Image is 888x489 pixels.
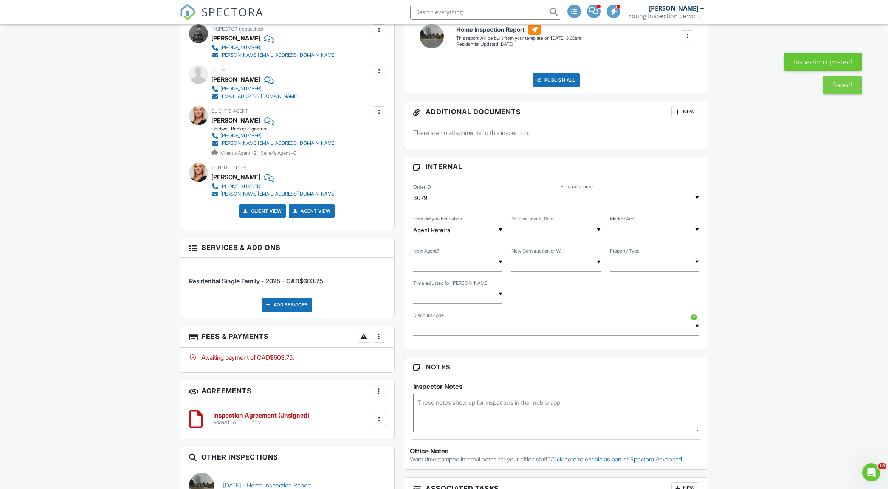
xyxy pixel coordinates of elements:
a: Inspection Agreement (Unsigned) Added [DATE] 14:17PM [213,412,309,425]
h6: Home Inspection Report [456,25,581,35]
h3: Notes [404,357,708,377]
input: Search everything... [410,5,561,20]
h3: Fees & Payments [180,326,394,348]
div: Publish All [533,73,580,87]
a: [PHONE_NUMBER] [211,132,336,140]
span: Seller's Agent - [261,150,296,156]
label: Time adjusted for Sean [413,280,489,287]
div: [PERSON_NAME][EMAIL_ADDRESS][DOMAIN_NAME] [220,52,336,58]
label: Order ID [413,184,431,191]
label: Referral source [561,183,593,190]
span: Residential Single Family - 2025 - CAD$603.75 [189,277,323,285]
div: Young Inspection Services Ltd [628,12,704,20]
div: [PHONE_NUMBER] [220,183,262,189]
div: [PHONE_NUMBER] [220,45,262,51]
label: Property Type [610,248,640,255]
h3: Internal [404,157,708,177]
h3: Agreements [180,380,394,402]
span: Client's Agent - [221,150,258,156]
div: [PERSON_NAME] [211,33,260,44]
span: Scheduled By [211,165,246,171]
label: New Agent? [413,248,439,255]
div: Residential Updated [DATE] [456,41,581,48]
div: Awaiting payment of CAD$603.75. [189,353,385,362]
a: [PERSON_NAME][EMAIL_ADDRESS][DOMAIN_NAME] [211,190,336,198]
div: New [671,106,699,118]
span: Client's Agent [211,108,248,114]
span: Client [211,67,228,73]
h3: Additional Documents [404,101,708,123]
div: Added [DATE] 14:17PM [213,419,309,425]
a: [PHONE_NUMBER] [211,183,336,190]
a: Client View [242,207,282,215]
div: Inspection updated! [784,53,862,71]
div: Add Services [262,298,312,312]
a: [PERSON_NAME][EMAIL_ADDRESS][DOMAIN_NAME] [211,51,336,59]
h3: Other Inspections [180,447,394,467]
a: [PHONE_NUMBER] [211,44,336,51]
div: [PHONE_NUMBER] [220,86,262,92]
iframe: Intercom live chat [862,463,880,481]
h5: Inspector Notes [413,383,699,390]
li: Service: Residential Single Family - 2025 [189,263,385,291]
strong: 0 [293,150,296,156]
div: [EMAIL_ADDRESS][DOMAIN_NAME] [220,93,298,99]
h6: Inspection Agreement (Unsigned) [213,412,309,419]
a: Click here to enable as part of Spectora Advanced. [550,455,683,463]
span: SPECTORA [201,4,263,20]
div: [PHONE_NUMBER] [220,133,262,139]
p: There are no attachments to this inspection. [413,129,699,137]
div: [PERSON_NAME][EMAIL_ADDRESS][DOMAIN_NAME] [220,191,336,197]
div: [PERSON_NAME][EMAIL_ADDRESS][DOMAIN_NAME] [220,140,336,146]
div: [PERSON_NAME] [649,5,698,12]
div: Office Notes [410,447,703,455]
a: Agent View [291,207,330,215]
span: Inspector [211,26,237,32]
a: [EMAIL_ADDRESS][DOMAIN_NAME] [211,93,298,100]
div: [PERSON_NAME] [211,74,260,85]
label: MLS or Private Sale [511,216,553,222]
div: Saved! [823,76,862,94]
div: Coldwell Banker Signature [211,126,342,132]
label: Market Area [610,216,636,222]
label: Discount code [413,312,444,319]
a: [PERSON_NAME] [211,115,260,126]
a: SPECTORA [180,10,263,26]
strong: 2 [254,150,257,156]
div: This report will be built from your template on [DATE] 3:00am [456,35,581,41]
div: [PERSON_NAME] [211,171,260,183]
a: [PHONE_NUMBER] [211,85,298,93]
span: 10 [878,463,886,469]
p: Want timestamped internal notes for your office staff? [410,455,703,463]
h3: Services & Add ons [180,238,394,258]
a: [PERSON_NAME][EMAIL_ADDRESS][DOMAIN_NAME] [211,140,336,147]
span: (requested) [239,26,263,32]
img: The Best Home Inspection Software - Spectora [180,4,196,20]
label: How did you hear about us [413,216,465,222]
label: New Construction or Warranty? [511,248,564,255]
